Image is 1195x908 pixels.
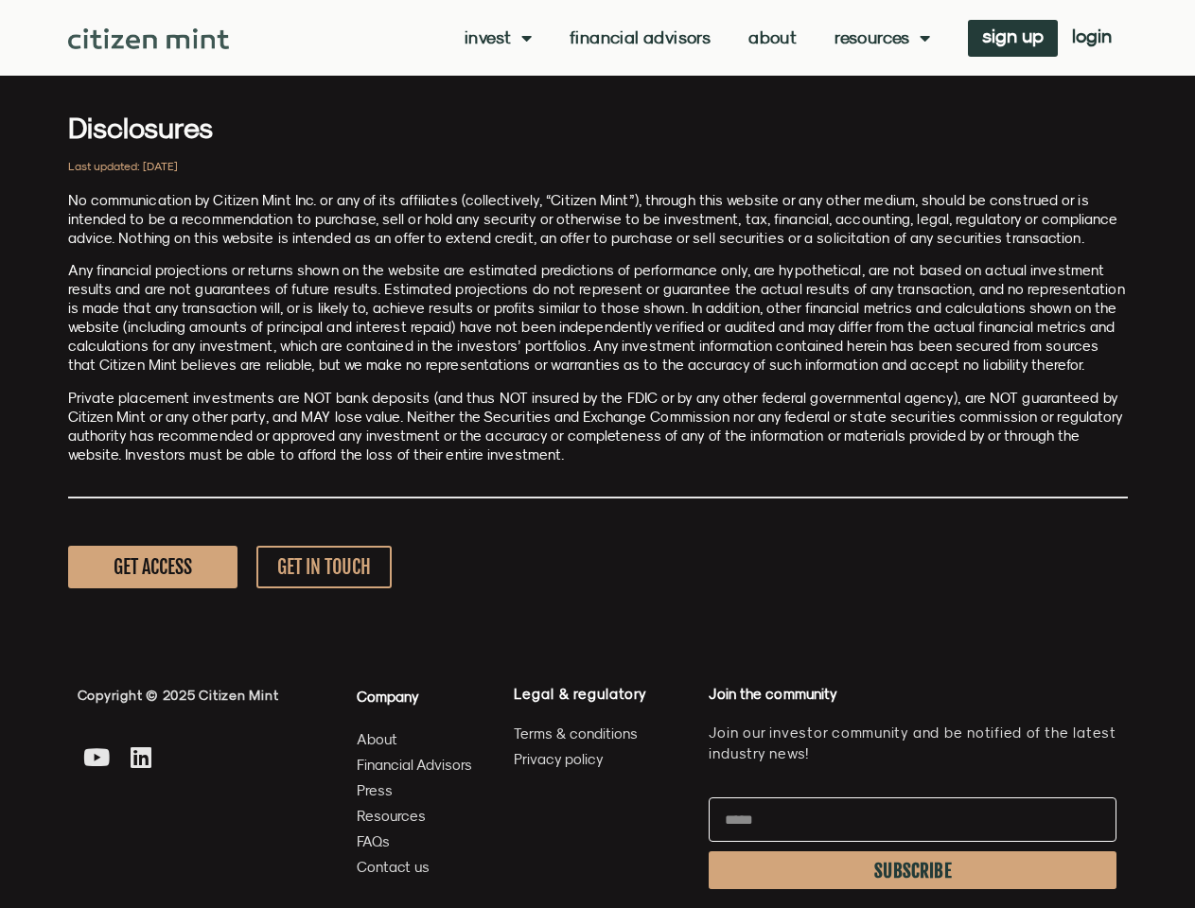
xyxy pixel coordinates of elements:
a: FAQs [357,829,473,853]
nav: Menu [465,28,930,47]
img: Citizen Mint [68,28,230,49]
button: SUBSCRIBE [709,851,1116,889]
span: SUBSCRIBE [874,864,952,879]
h2: Last updated: [DATE] [68,161,1128,172]
span: FAQs [357,829,390,853]
span: About [357,727,397,751]
span: Resources [357,804,426,828]
a: sign up [968,20,1058,57]
h4: Join the community [709,685,1116,704]
a: Invest [465,28,532,47]
p: Join our investor community and be notified of the latest industry news! [709,723,1116,764]
a: Press [357,778,473,802]
span: Contact us [357,855,430,879]
a: Terms & conditions [514,722,690,745]
a: Financial Advisors [570,28,711,47]
a: Contact us [357,855,473,879]
span: Financial Advisors [357,753,472,777]
h4: Legal & regulatory [514,685,690,703]
span: Privacy policy [514,747,604,771]
h3: Disclosures [68,113,1128,142]
a: About [748,28,797,47]
a: GET ACCESS [68,546,237,588]
span: Terms & conditions [514,722,638,745]
span: Copyright © 2025 Citizen Mint [78,688,279,703]
span: GET ACCESS [114,555,192,579]
a: Resources [357,804,473,828]
a: Resources [835,28,930,47]
span: GET IN TOUCH [277,555,371,579]
span: sign up [982,29,1044,43]
span: Press [357,778,393,802]
p: Private placement investments are NOT bank deposits (and thus NOT insured by the FDIC or by any o... [68,389,1128,464]
form: Newsletter [709,797,1116,899]
p: Any financial projections or returns shown on the website are estimated predictions of performanc... [68,261,1128,375]
a: About [357,727,473,751]
a: GET IN TOUCH [256,546,392,588]
a: Privacy policy [514,747,690,771]
span: login [1072,29,1112,43]
a: login [1058,20,1126,57]
a: Financial Advisors [357,753,473,777]
p: No communication by Citizen Mint Inc. or any of its affiliates (collectively, “Citizen Mint”), th... [68,191,1128,248]
h4: Company [357,685,473,708]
